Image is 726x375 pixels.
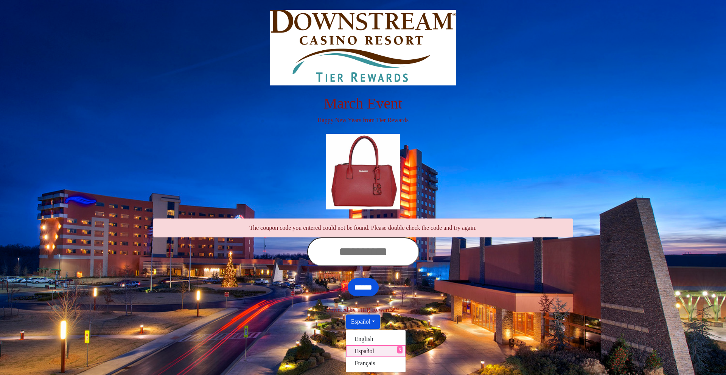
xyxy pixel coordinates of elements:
p: Happy New Years from Tier Rewards [153,116,573,125]
img: Logo [270,10,456,85]
a: English [346,333,406,345]
a: Español [346,345,406,357]
div: The coupon code you entered could not be found. Please double check the code and try again. [153,218,573,237]
img: Center Image [326,134,400,209]
span: Powered by TIER Rewards™ [327,307,399,313]
button: Español [346,315,380,329]
h1: March Event [153,95,573,113]
a: Français [346,357,406,369]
